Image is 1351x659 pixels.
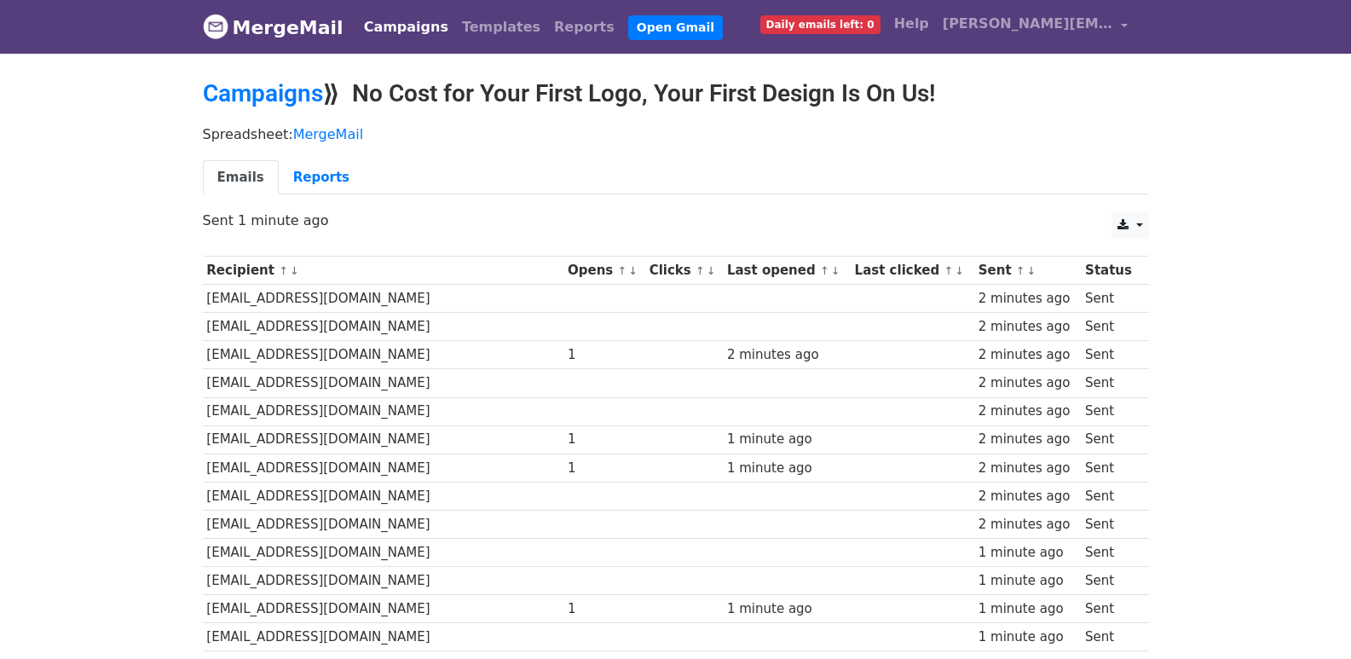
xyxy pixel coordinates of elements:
[753,7,887,41] a: Daily emails left: 0
[203,14,228,39] img: MergeMail logo
[203,125,1149,143] p: Spreadsheet:
[944,264,953,277] a: ↑
[203,567,564,595] td: [EMAIL_ADDRESS][DOMAIN_NAME]
[293,126,363,142] a: MergeMail
[979,430,1077,449] div: 2 minutes ago
[203,425,564,454] td: [EMAIL_ADDRESS][DOMAIN_NAME]
[1016,264,1025,277] a: ↑
[723,257,851,285] th: Last opened
[1081,257,1140,285] th: Status
[563,257,645,285] th: Opens
[1081,595,1140,623] td: Sent
[979,627,1077,647] div: 1 minute ago
[727,599,846,619] div: 1 minute ago
[979,402,1077,421] div: 2 minutes ago
[979,543,1077,563] div: 1 minute ago
[618,264,627,277] a: ↑
[974,257,1081,285] th: Sent
[1081,341,1140,369] td: Sent
[820,264,829,277] a: ↑
[203,397,564,425] td: [EMAIL_ADDRESS][DOMAIN_NAME]
[203,160,279,195] a: Emails
[1081,369,1140,397] td: Sent
[979,571,1077,591] div: 1 minute ago
[203,369,564,397] td: [EMAIL_ADDRESS][DOMAIN_NAME]
[1027,264,1036,277] a: ↓
[568,599,641,619] div: 1
[979,459,1077,478] div: 2 minutes ago
[979,345,1077,365] div: 2 minutes ago
[1081,539,1140,567] td: Sent
[851,257,974,285] th: Last clicked
[357,10,455,44] a: Campaigns
[279,264,288,277] a: ↑
[645,257,723,285] th: Clicks
[203,623,564,651] td: [EMAIL_ADDRESS][DOMAIN_NAME]
[203,454,564,482] td: [EMAIL_ADDRESS][DOMAIN_NAME]
[203,285,564,313] td: [EMAIL_ADDRESS][DOMAIN_NAME]
[979,487,1077,506] div: 2 minutes ago
[979,373,1077,393] div: 2 minutes ago
[727,459,846,478] div: 1 minute ago
[1081,482,1140,510] td: Sent
[203,9,344,45] a: MergeMail
[1081,425,1140,454] td: Sent
[203,595,564,623] td: [EMAIL_ADDRESS][DOMAIN_NAME]
[831,264,840,277] a: ↓
[760,15,880,34] span: Daily emails left: 0
[979,317,1077,337] div: 2 minutes ago
[203,79,1149,108] h2: ⟫ No Cost for Your First Logo, Your First Design Is On Us!
[203,313,564,341] td: [EMAIL_ADDRESS][DOMAIN_NAME]
[979,599,1077,619] div: 1 minute ago
[943,14,1113,34] span: [PERSON_NAME][EMAIL_ADDRESS][DOMAIN_NAME]
[455,10,547,44] a: Templates
[1081,313,1140,341] td: Sent
[203,539,564,567] td: [EMAIL_ADDRESS][DOMAIN_NAME]
[727,345,846,365] div: 2 minutes ago
[727,430,846,449] div: 1 minute ago
[628,15,723,40] a: Open Gmail
[1081,510,1140,538] td: Sent
[696,264,705,277] a: ↑
[203,211,1149,229] p: Sent 1 minute ago
[1081,623,1140,651] td: Sent
[279,160,364,195] a: Reports
[568,430,641,449] div: 1
[1081,397,1140,425] td: Sent
[1081,285,1140,313] td: Sent
[887,7,936,41] a: Help
[1081,567,1140,595] td: Sent
[707,264,716,277] a: ↓
[203,79,323,107] a: Campaigns
[203,482,564,510] td: [EMAIL_ADDRESS][DOMAIN_NAME]
[547,10,621,44] a: Reports
[955,264,964,277] a: ↓
[203,510,564,538] td: [EMAIL_ADDRESS][DOMAIN_NAME]
[936,7,1135,47] a: [PERSON_NAME][EMAIL_ADDRESS][DOMAIN_NAME]
[979,515,1077,535] div: 2 minutes ago
[203,341,564,369] td: [EMAIL_ADDRESS][DOMAIN_NAME]
[568,345,641,365] div: 1
[203,257,564,285] th: Recipient
[290,264,299,277] a: ↓
[568,459,641,478] div: 1
[628,264,638,277] a: ↓
[1081,454,1140,482] td: Sent
[979,289,1077,309] div: 2 minutes ago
